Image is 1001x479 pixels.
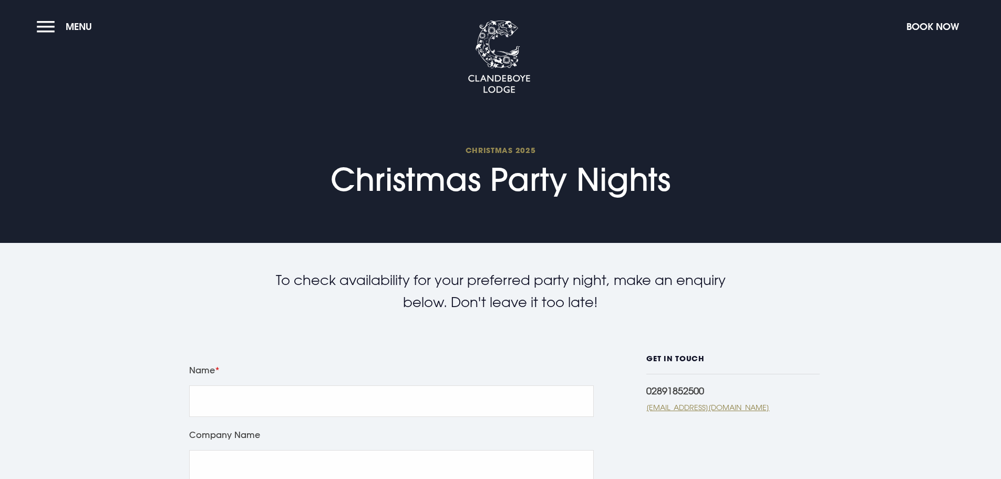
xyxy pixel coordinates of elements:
[901,15,964,38] button: Book Now
[646,402,820,413] a: [EMAIL_ADDRESS][DOMAIN_NAME]
[468,21,531,94] img: Clandeboye Lodge
[37,15,97,38] button: Menu
[66,21,92,33] span: Menu
[646,354,820,374] h6: GET IN TOUCH
[331,145,670,198] h1: Christmas Party Nights
[646,385,820,396] div: 02891852500
[259,269,742,313] p: To check availability for your preferred party night, make an enquiry below. Don't leave it too l...
[189,363,594,378] label: Name
[189,427,594,442] label: Company Name
[331,145,670,155] span: Christmas 2025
